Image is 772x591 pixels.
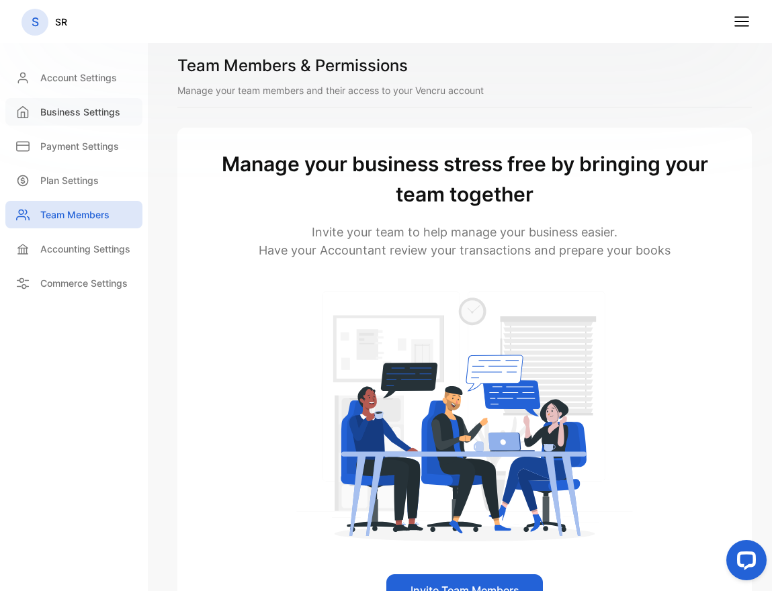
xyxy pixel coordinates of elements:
p: Manage your team members and their access to your Vencru account [177,83,752,97]
a: Accounting Settings [5,235,142,263]
img: Icon [296,291,633,542]
a: Team Members [5,201,142,228]
p: Business Settings [40,105,120,119]
a: Commerce Settings [5,269,142,297]
h1: Team Members & Permissions [177,54,752,78]
iframe: LiveChat chat widget [716,535,772,591]
a: Payment Settings [5,132,142,160]
h1: Manage your business stress free by bringing your team together [204,149,725,210]
p: Accounting Settings [40,242,130,256]
p: SR [55,15,67,29]
p: S [32,13,39,31]
p: Commerce Settings [40,276,128,290]
p: Team Members [40,208,110,222]
a: Account Settings [5,64,142,91]
a: Business Settings [5,98,142,126]
p: Account Settings [40,71,117,85]
p: Plan Settings [40,173,99,187]
a: Plan Settings [5,167,142,194]
p: Payment Settings [40,139,119,153]
p: Invite your team to help manage your business easier. Have your Accountant review your transactio... [204,223,725,259]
